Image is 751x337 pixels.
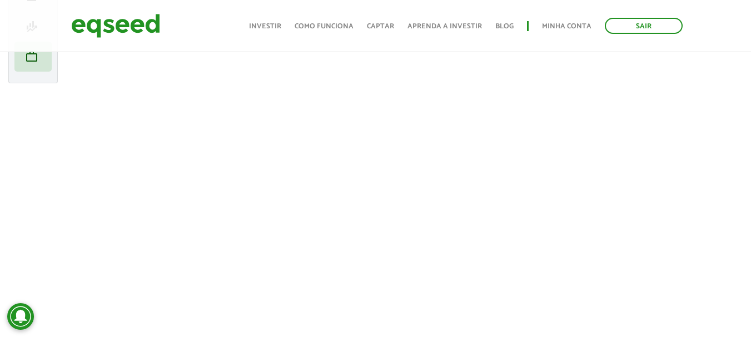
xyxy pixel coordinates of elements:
[14,42,52,72] li: Meu portfólio
[495,23,514,30] a: Blog
[25,50,38,63] span: work
[295,23,354,30] a: Como funciona
[367,23,394,30] a: Captar
[407,23,482,30] a: Aprenda a investir
[17,50,49,63] a: work
[249,23,281,30] a: Investir
[71,11,160,41] img: EqSeed
[605,18,683,34] a: Sair
[542,23,591,30] a: Minha conta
